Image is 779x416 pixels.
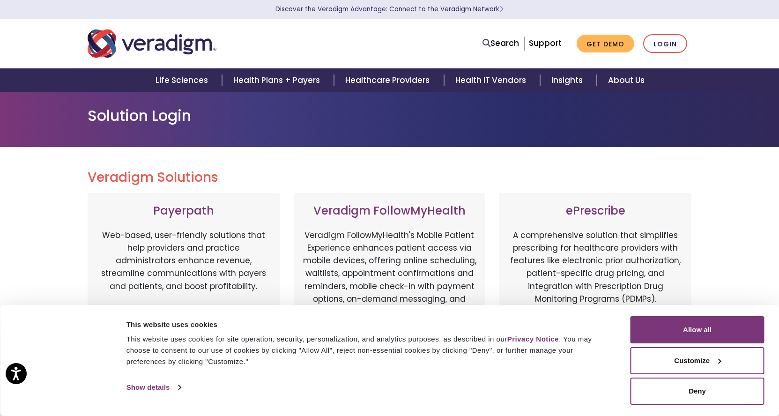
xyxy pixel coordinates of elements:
a: About Us [597,68,656,92]
a: Health Plans + Payers [222,68,334,92]
h2: Veradigm Solutions [88,170,692,186]
a: Login [643,34,687,53]
a: Show details [126,380,181,394]
div: This website uses cookies [126,319,609,330]
a: Search [482,37,519,50]
span: Learn More [499,5,504,14]
a: Life Sciences [144,68,222,92]
button: Deny [631,378,764,405]
a: Discover the Veradigm Advantage: Connect to the Veradigm NetworkLearn More [275,5,504,14]
a: Insights [540,68,597,92]
a: Privacy Notice [507,335,559,343]
h3: Veradigm FollowMyHealth [303,204,476,218]
h1: Solution Login [88,107,692,125]
button: Allow all [631,316,764,343]
a: Support [529,37,562,49]
p: Veradigm FollowMyHealth's Mobile Patient Experience enhances patient access via mobile devices, o... [303,229,476,318]
h3: Payerpath [97,204,270,218]
p: A comprehensive solution that simplifies prescribing for healthcare providers with features like ... [509,229,682,327]
a: Healthcare Providers [334,68,444,92]
h3: ePrescribe [509,204,682,218]
div: This website uses cookies for site operation, security, personalization, and analytics purposes, ... [126,334,609,367]
a: Health IT Vendors [444,68,540,92]
img: Veradigm logo [88,28,216,59]
a: Get Demo [577,35,634,53]
p: Web-based, user-friendly solutions that help providers and practice administrators enhance revenu... [97,229,270,327]
button: Customize [631,347,764,374]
